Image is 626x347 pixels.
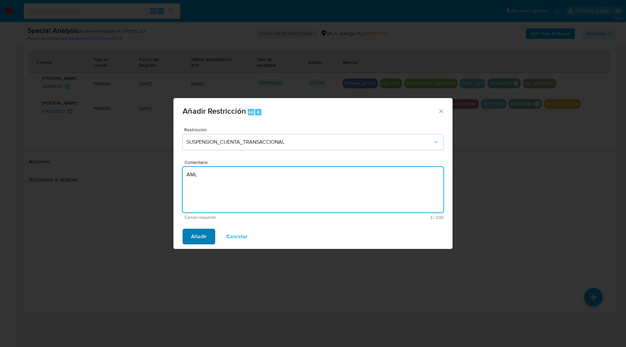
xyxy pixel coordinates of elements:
[183,229,215,244] button: Añadir
[183,167,443,212] textarea: AML
[183,105,246,117] span: Añadir Restricción
[186,139,433,145] span: SUSPENSION_CUENTA_TRANSACCIONAL
[257,109,260,115] span: 4
[226,229,247,244] span: Cancelar
[185,215,314,220] span: Campo requerido
[218,229,256,244] button: Cancelar
[183,134,443,150] button: Restriction
[248,109,254,115] span: Alt
[191,229,207,244] span: Añadir
[184,127,445,132] span: Restricción
[314,215,443,220] span: Máximo 200 caracteres
[438,108,444,114] button: Cerrar ventana
[185,160,445,165] span: Comentario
